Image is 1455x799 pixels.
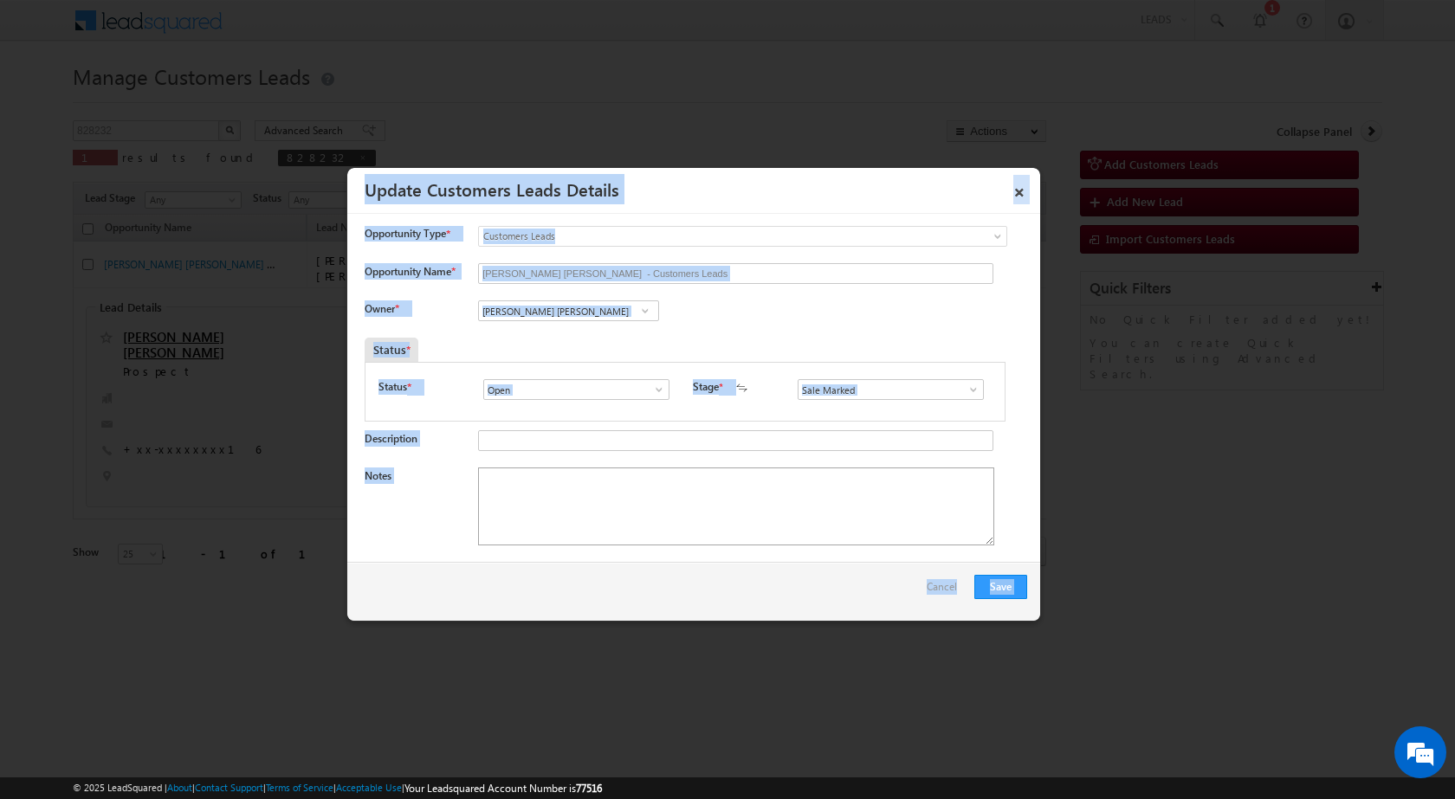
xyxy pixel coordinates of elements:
span: © 2025 LeadSquared | | | | | [73,780,602,796]
span: Customers Leads [479,229,936,244]
textarea: Type your message and hit 'Enter' [23,160,316,519]
button: Save [974,575,1027,599]
input: Type to Search [798,379,984,400]
a: Show All Items [643,381,665,398]
span: Your Leadsquared Account Number is [404,782,602,795]
label: Owner [365,302,398,315]
a: × [1005,174,1034,204]
a: Show All Items [634,302,656,319]
a: Contact Support [195,782,263,793]
a: Acceptable Use [336,782,402,793]
a: Show All Items [958,381,980,398]
label: Status [378,379,407,395]
label: Opportunity Name [365,265,455,278]
a: Cancel [927,575,966,608]
img: d_60004797649_company_0_60004797649 [29,91,73,113]
div: Minimize live chat window [284,9,326,50]
em: Start Chat [236,533,314,557]
span: Opportunity Type [365,226,446,242]
label: Stage [693,379,719,395]
input: Type to Search [483,379,669,400]
div: Chat with us now [90,91,291,113]
span: 77516 [576,782,602,795]
a: Update Customers Leads Details [365,177,619,201]
label: Notes [365,469,391,482]
label: Description [365,432,417,445]
a: Terms of Service [266,782,333,793]
input: Type to Search [478,300,659,321]
a: About [167,782,192,793]
div: Status [365,338,418,362]
a: Customers Leads [478,226,1007,247]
